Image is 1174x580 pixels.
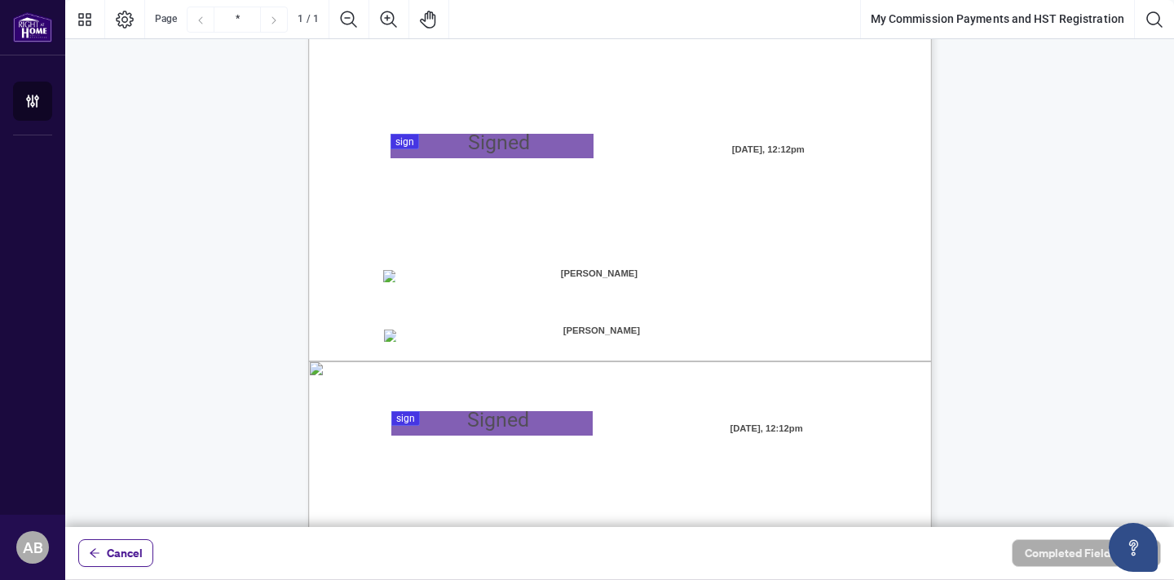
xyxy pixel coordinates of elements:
button: Open asap [1109,523,1158,572]
span: AB [23,536,43,559]
img: logo [13,12,52,42]
button: Cancel [78,539,153,567]
span: Cancel [107,540,143,566]
span: arrow-left [89,547,100,559]
button: Completed Fields 0 of 2 [1012,539,1161,567]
